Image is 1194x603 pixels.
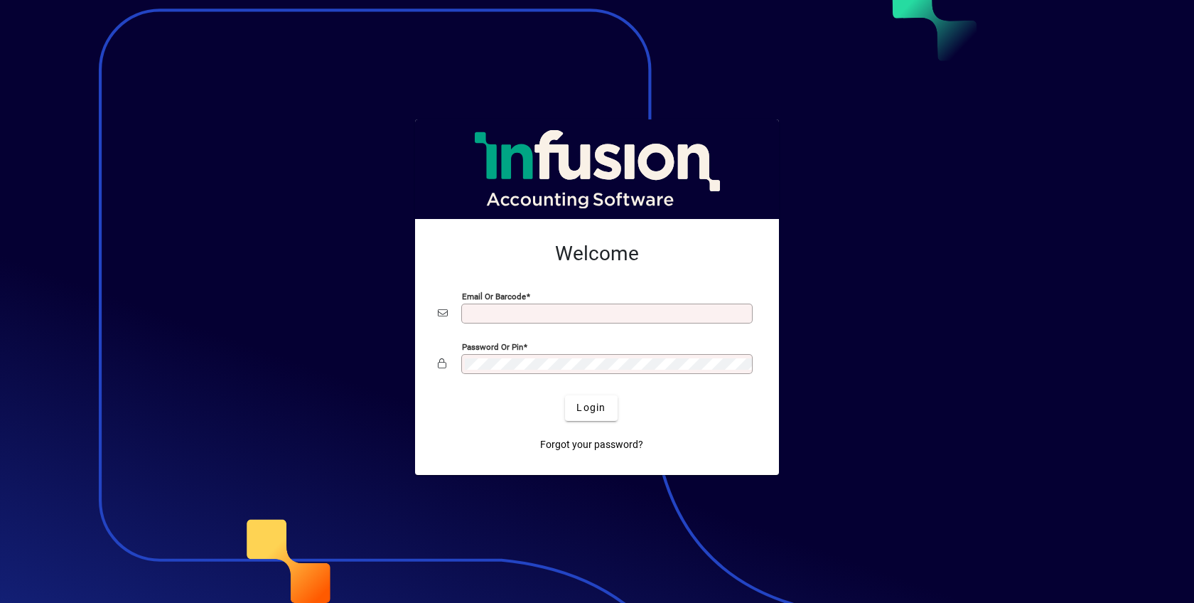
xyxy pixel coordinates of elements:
a: Forgot your password? [534,432,649,458]
h2: Welcome [438,242,756,266]
mat-label: Email or Barcode [462,291,526,301]
mat-label: Password or Pin [462,341,523,351]
button: Login [565,395,617,421]
span: Forgot your password? [540,437,643,452]
span: Login [576,400,606,415]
